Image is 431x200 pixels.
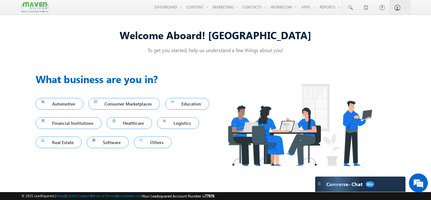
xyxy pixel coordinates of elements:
[94,100,155,108] span: Consumer Marketplaces
[21,2,48,13] img: Custom Logo
[56,194,65,198] a: About
[36,47,395,53] p: To get you started, help us understand a few things about you!
[317,181,322,186] img: carter-drag
[21,193,214,199] span: © 2025 LeadSquared | | | | |
[41,138,76,147] span: Real Estate
[41,100,78,108] span: Automotive
[142,194,214,198] span: Your Leadsquared Account Number is
[92,194,116,198] a: Terms of Service
[112,119,147,127] span: Healthcare
[41,119,96,127] span: Financial Institutions
[92,138,123,147] span: Software
[117,194,141,198] a: Acceptable Use
[139,138,166,147] span: Others
[366,181,374,187] span: 99+
[36,71,215,87] h3: What business are you in?
[36,28,395,42] div: Welcome Aboard! [GEOGRAPHIC_DATA]
[205,194,214,198] span: 77978
[215,71,384,179] img: Industry.png
[171,100,204,108] span: Education
[163,119,193,127] span: Logistics
[66,194,91,198] a: Contact Support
